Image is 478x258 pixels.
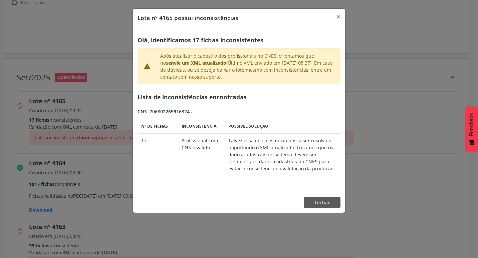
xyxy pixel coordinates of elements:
th: Possível solução [225,120,340,133]
div: CNS: 706802269916324 - [138,108,340,115]
div: Lista de inconsistências encontradas [138,89,340,105]
button: Fechar [304,197,340,208]
th: Inconsistência [178,120,225,133]
button: Feedback - Mostrar pesquisa [465,106,478,152]
span: Feedback [469,113,475,136]
strong: envie um XML atualizado [168,60,226,66]
td: Profissional com CNS inválido [178,133,225,176]
div: Lote nº 4165 possui inconsistências [138,13,238,22]
div: Olá, identificamos 17 fichas inconsistentes [138,32,340,48]
td: 17 [138,133,178,176]
div: Após atualizar o cadastro dos profissionais no CNES, orientamos que nos (Último XML enviado em [D... [156,52,339,80]
td: Talvez essa inconsistência possa ser resolvida importando o XML atualizado. Frisamos que os dados... [225,133,340,176]
i: warning [144,63,151,70]
button: Close [332,9,345,25]
th: Nº de fichas [138,120,178,133]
